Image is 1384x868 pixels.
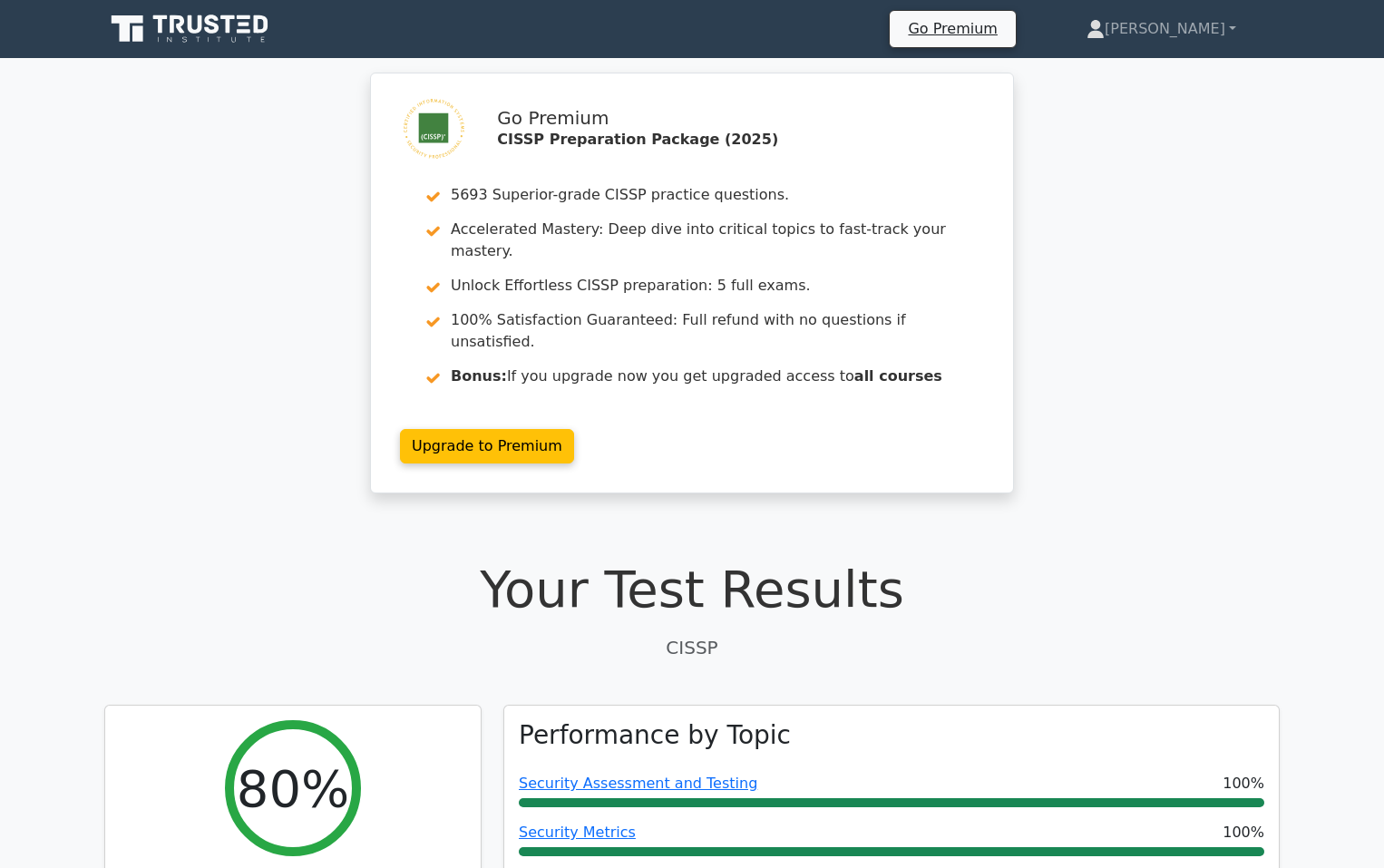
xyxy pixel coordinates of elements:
[1223,773,1264,795] span: 100%
[1043,11,1280,47] a: [PERSON_NAME]
[1223,822,1264,844] span: 100%
[897,16,1008,41] a: Go Premium
[104,634,1280,661] p: CISSP
[400,429,574,463] a: Upgrade to Premium
[104,559,1280,619] h1: Your Test Results
[519,720,791,751] h3: Performance by Topic
[237,758,349,819] h2: 80%
[519,824,636,841] a: Security Metrics
[519,775,757,792] a: Security Assessment and Testing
